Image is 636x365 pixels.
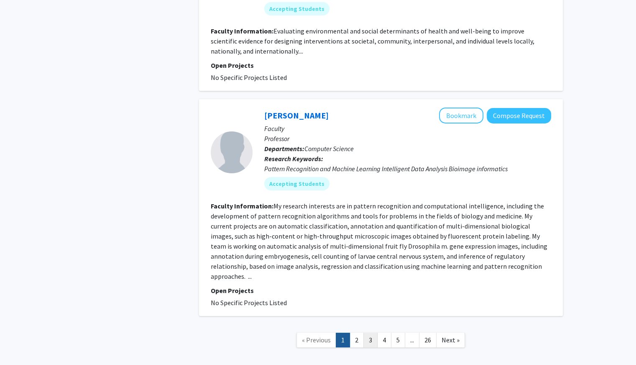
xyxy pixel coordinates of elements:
span: Computer Science [304,144,354,153]
span: No Specific Projects Listed [211,73,287,82]
a: 3 [363,333,378,347]
fg-read-more: Evaluating environmental and social determinants of health and well-being to improve scientific e... [211,27,534,55]
p: Open Projects [211,60,551,70]
b: Departments: [264,144,304,153]
button: Add Jie Zhou to Bookmarks [439,108,483,123]
nav: Page navigation [199,324,563,358]
a: 26 [419,333,437,347]
a: 2 [350,333,364,347]
button: Compose Request to Jie Zhou [487,108,551,123]
mat-chip: Accepting Students [264,177,329,190]
b: Faculty Information: [211,202,273,210]
span: No Specific Projects Listed [211,298,287,307]
p: Faculty [264,123,551,134]
span: Next » [442,336,460,344]
span: ... [410,336,414,344]
span: « Previous [302,336,331,344]
a: Next [436,333,465,347]
a: [PERSON_NAME] [264,110,329,121]
a: 4 [377,333,391,347]
a: Previous Page [296,333,336,347]
b: Faculty Information: [211,27,273,35]
mat-chip: Accepting Students [264,2,329,15]
iframe: Chat [6,327,36,359]
fg-read-more: My research interests are in pattern recognition and computational intelligence, including the de... [211,202,547,280]
div: Pattern Recognition and Machine Learning Intelligent Data Analysis Bioimage informatics [264,164,551,174]
p: Professor [264,134,551,144]
b: Research Keywords: [264,154,323,163]
a: 5 [391,333,405,347]
a: 1 [336,333,350,347]
p: Open Projects [211,285,551,296]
